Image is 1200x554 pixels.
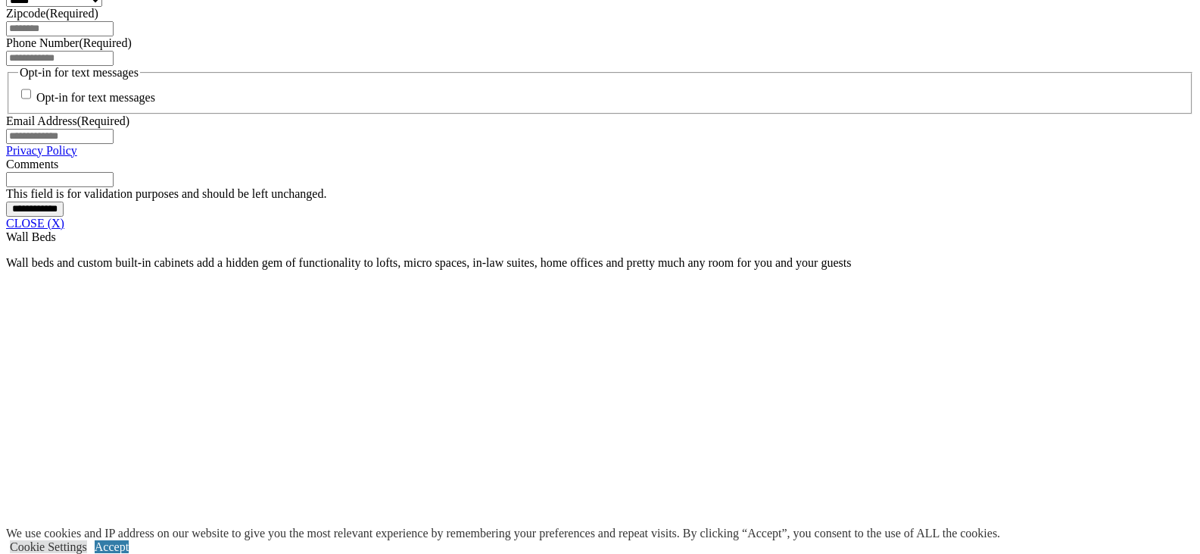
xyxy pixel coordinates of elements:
[6,527,1000,540] div: We use cookies and IP address on our website to give you the most relevant experience by remember...
[95,540,129,553] a: Accept
[6,187,1194,201] div: This field is for validation purposes and should be left unchanged.
[6,256,1194,270] p: Wall beds and custom built-in cabinets add a hidden gem of functionality to lofts, micro spaces, ...
[6,230,56,243] span: Wall Beds
[18,66,140,80] legend: Opt-in for text messages
[10,540,87,553] a: Cookie Settings
[6,36,132,49] label: Phone Number
[36,92,155,105] label: Opt-in for text messages
[6,7,98,20] label: Zipcode
[79,36,131,49] span: (Required)
[6,114,129,127] label: Email Address
[45,7,98,20] span: (Required)
[6,158,58,171] label: Comments
[6,144,77,157] a: Privacy Policy
[77,114,129,127] span: (Required)
[6,217,64,230] a: CLOSE (X)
